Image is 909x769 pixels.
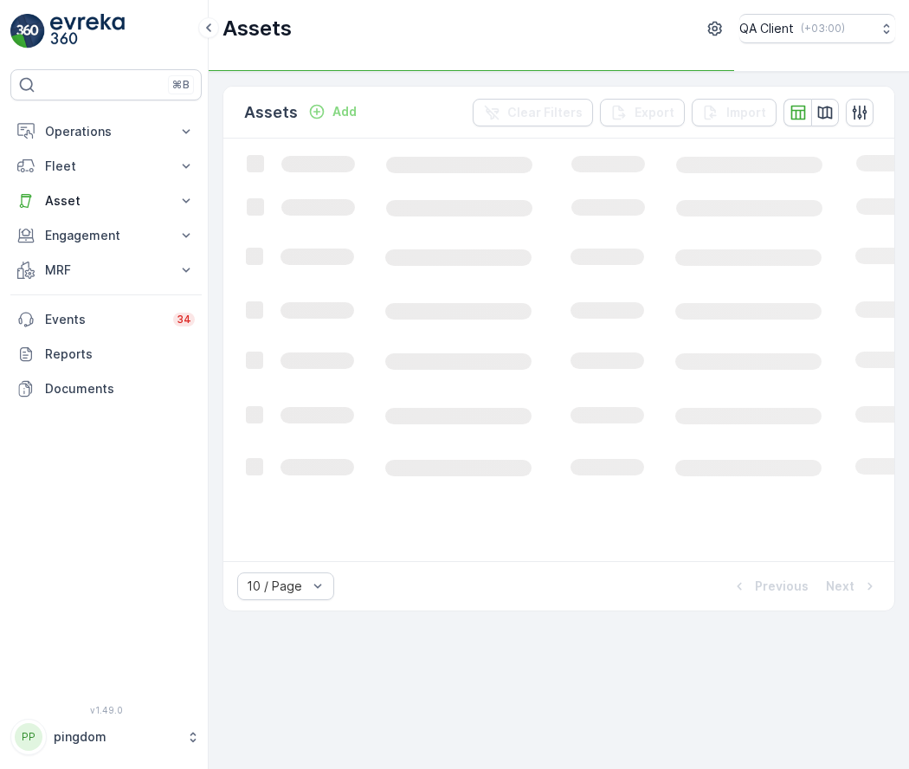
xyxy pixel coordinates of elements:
p: Import [726,104,766,121]
p: ⌘B [172,78,190,92]
p: QA Client [739,20,794,37]
p: Reports [45,346,195,363]
p: ( +03:00 ) [801,22,845,36]
a: Events34 [10,302,202,337]
button: Asset [10,184,202,218]
button: Add [301,101,364,122]
p: Export [635,104,674,121]
p: Operations [45,123,167,140]
p: Next [826,578,854,595]
button: Previous [729,576,810,597]
p: MRF [45,262,167,279]
button: Fleet [10,149,202,184]
p: Asset [45,192,167,210]
p: pingdom [54,728,177,746]
button: PPpingdom [10,719,202,755]
button: Engagement [10,218,202,253]
img: logo [10,14,45,48]
button: Import [692,99,777,126]
p: Assets [244,100,298,125]
div: PP [15,723,42,751]
p: Previous [755,578,809,595]
p: Fleet [45,158,167,175]
a: Documents [10,372,202,406]
p: Add [332,103,357,120]
p: Assets [222,15,292,42]
p: 34 [177,313,191,326]
button: QA Client(+03:00) [739,14,895,43]
span: v 1.49.0 [10,705,202,715]
button: Export [600,99,685,126]
button: Next [824,576,880,597]
button: Operations [10,114,202,149]
p: Events [45,311,163,328]
p: Engagement [45,227,167,244]
p: Documents [45,380,195,397]
p: Clear Filters [507,104,583,121]
img: logo_light-DOdMpM7g.png [50,14,125,48]
button: Clear Filters [473,99,593,126]
button: MRF [10,253,202,288]
a: Reports [10,337,202,372]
